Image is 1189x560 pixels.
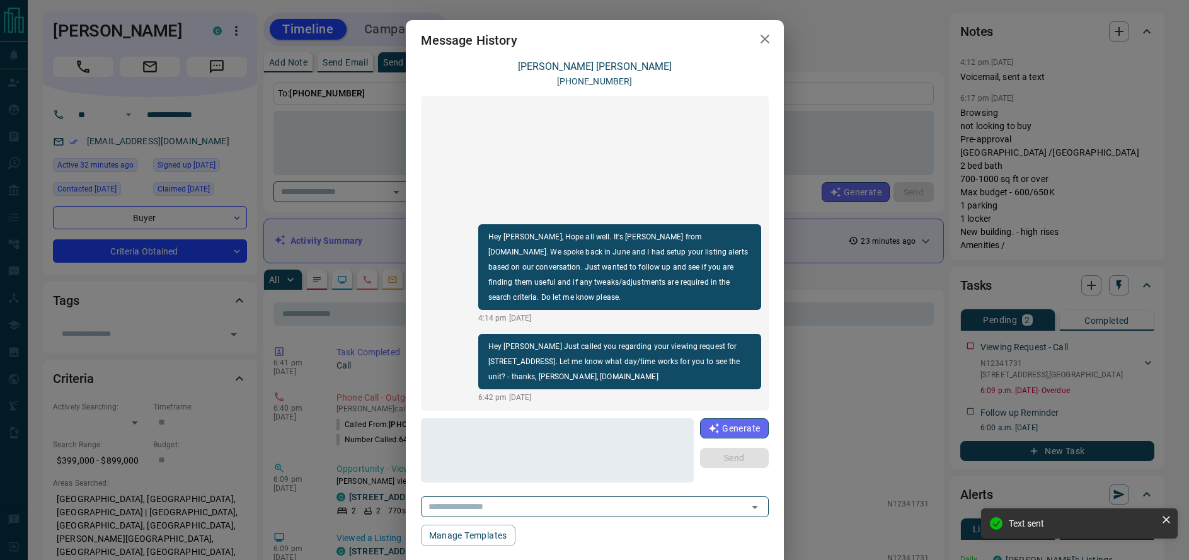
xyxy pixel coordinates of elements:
[488,339,751,384] p: Hey [PERSON_NAME] Just called you regarding your viewing request for [STREET_ADDRESS]. Let me kno...
[518,60,672,72] a: [PERSON_NAME] [PERSON_NAME]
[488,229,751,305] p: Hey [PERSON_NAME], Hope all well. It's [PERSON_NAME] from [DOMAIN_NAME]. We spoke back in June an...
[746,498,764,516] button: Open
[406,20,532,60] h2: Message History
[421,525,515,546] button: Manage Templates
[1009,518,1156,529] div: Text sent
[700,418,768,438] button: Generate
[478,312,761,324] p: 4:14 pm [DATE]
[478,392,761,403] p: 6:42 pm [DATE]
[557,75,633,88] p: [PHONE_NUMBER]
